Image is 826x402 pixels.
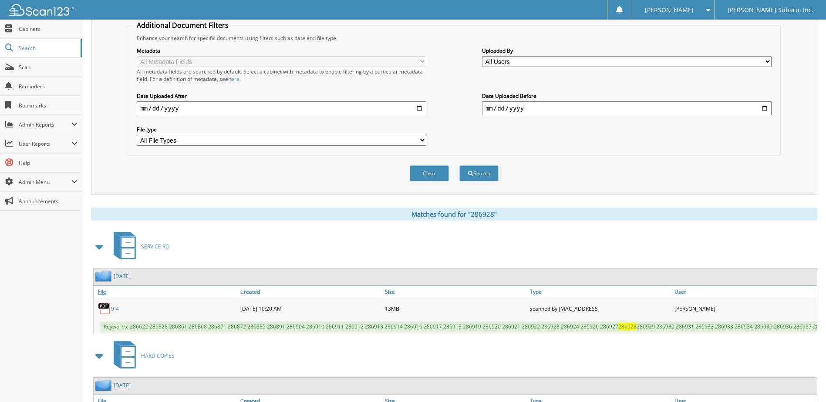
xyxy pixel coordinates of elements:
[19,159,78,167] span: Help
[528,286,672,298] a: Type
[383,286,527,298] a: Size
[108,338,175,373] a: HARD COPIES
[132,20,233,30] legend: Additional Document Filters
[459,165,499,181] button: Search
[228,75,239,83] a: here
[618,323,637,330] span: 286928
[645,7,694,13] span: [PERSON_NAME]
[95,380,114,391] img: folder2.png
[137,47,426,54] label: Metadata
[137,68,426,83] div: All metadata fields are searched by default. Select a cabinet with metadata to enable filtering b...
[672,300,817,317] div: [PERSON_NAME]
[528,300,672,317] div: scanned by [MAC_ADDRESS]
[728,7,813,13] span: [PERSON_NAME] Subaru, Inc.
[482,92,772,100] label: Date Uploaded Before
[383,300,527,317] div: 13MB
[98,302,111,315] img: PDF.png
[137,126,426,133] label: File type
[238,300,383,317] div: [DATE] 10:20 AM
[19,102,78,109] span: Bookmarks
[410,165,449,181] button: Clear
[108,229,169,264] a: SERVICE RO
[19,178,71,186] span: Admin Menu
[238,286,383,298] a: Created
[137,92,426,100] label: Date Uploaded After
[482,47,772,54] label: Uploaded By
[672,286,817,298] a: User
[9,4,74,16] img: scan123-logo-white.svg
[141,352,175,359] span: HARD COPIES
[19,44,76,52] span: Search
[19,140,71,147] span: User Reports
[132,34,775,42] div: Enhance your search for specific documents using filters such as date and file type.
[19,198,78,205] span: Announcements
[19,121,71,128] span: Admin Reports
[114,272,131,280] a: [DATE]
[94,286,238,298] a: File
[91,208,817,221] div: Matches found for "286928"
[19,83,78,90] span: Reminders
[482,101,772,115] input: end
[95,271,114,281] img: folder2.png
[141,243,169,250] span: SERVICE RO
[19,25,78,33] span: Cabinets
[114,382,131,389] a: [DATE]
[111,305,119,312] a: 9-4
[19,64,78,71] span: Scan
[137,101,426,115] input: start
